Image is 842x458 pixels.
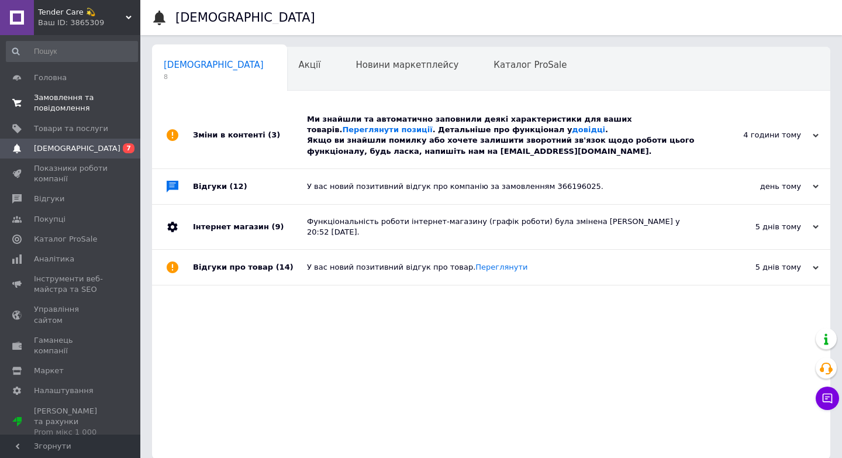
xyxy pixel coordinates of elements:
[164,73,264,81] span: 8
[34,194,64,204] span: Відгуки
[475,263,527,271] a: Переглянути
[34,73,67,83] span: Головна
[38,18,140,28] div: Ваш ID: 3865309
[268,130,280,139] span: (3)
[34,335,108,356] span: Гаманець компанії
[34,143,120,154] span: [DEMOGRAPHIC_DATA]
[193,250,307,285] div: Відгуки про товар
[34,163,108,184] span: Показники роботи компанії
[342,125,432,134] a: Переглянути позиції
[494,60,567,70] span: Каталог ProSale
[34,123,108,134] span: Товари та послуги
[307,216,702,237] div: Функціональність роботи інтернет-магазину (графік роботи) була змінена [PERSON_NAME] у 20:52 [DATE].
[356,60,458,70] span: Новини маркетплейсу
[34,427,108,438] div: Prom мікс 1 000
[34,385,94,396] span: Налаштування
[123,143,134,153] span: 7
[6,41,138,62] input: Пошук
[816,387,839,410] button: Чат з покупцем
[299,60,321,70] span: Акції
[307,262,702,273] div: У вас новий позитивний відгук про товар.
[34,304,108,325] span: Управління сайтом
[34,234,97,245] span: Каталог ProSale
[164,60,264,70] span: [DEMOGRAPHIC_DATA]
[271,222,284,231] span: (9)
[175,11,315,25] h1: [DEMOGRAPHIC_DATA]
[34,406,108,438] span: [PERSON_NAME] та рахунки
[307,114,702,157] div: Ми знайшли та автоматично заповнили деякі характеристики для ваших товарів. . Детальніше про функ...
[34,92,108,113] span: Замовлення та повідомлення
[702,130,819,140] div: 4 години тому
[34,254,74,264] span: Аналітика
[702,181,819,192] div: день тому
[702,222,819,232] div: 5 днів тому
[193,169,307,204] div: Відгуки
[193,205,307,249] div: Інтернет магазин
[230,182,247,191] span: (12)
[38,7,126,18] span: Tender Care 💫
[34,274,108,295] span: Інструменти веб-майстра та SEO
[307,181,702,192] div: У вас новий позитивний відгук про компанію за замовленням 366196025.
[276,263,294,271] span: (14)
[34,214,65,225] span: Покупці
[34,366,64,376] span: Маркет
[572,125,605,134] a: довідці
[193,102,307,168] div: Зміни в контенті
[702,262,819,273] div: 5 днів тому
